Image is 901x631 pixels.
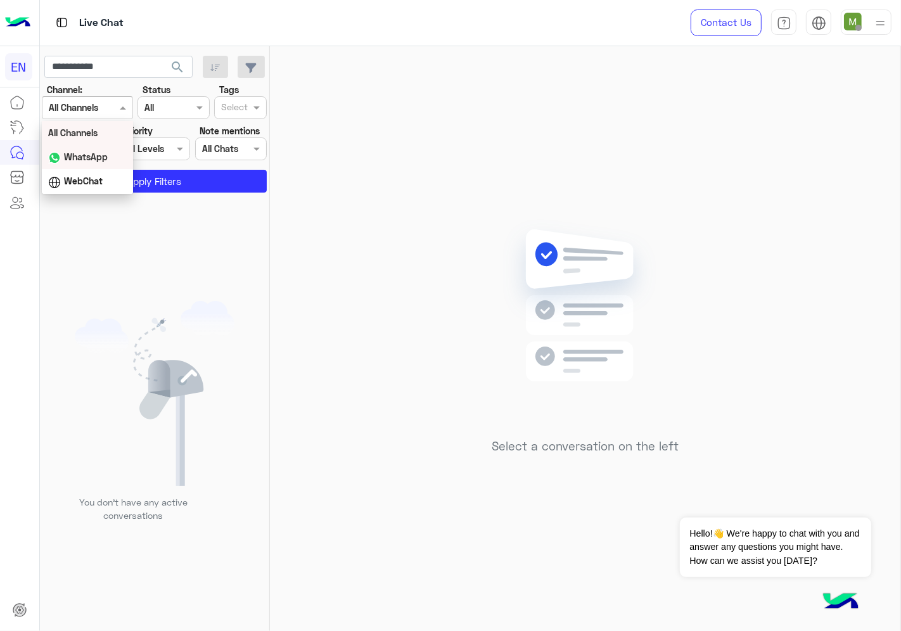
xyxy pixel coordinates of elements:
label: Status [143,83,170,96]
img: WebChat [48,176,61,189]
b: WhatsApp [64,151,108,162]
b: All Channels [48,127,98,138]
span: search [170,60,185,75]
img: no messages [494,219,677,430]
button: search [162,56,193,83]
img: empty users [75,301,234,486]
img: tab [777,16,791,30]
img: Logo [5,10,30,36]
p: You don’t have any active conversations [69,495,197,523]
b: WebChat [64,175,103,186]
img: profile [872,15,888,31]
label: Channel: [47,83,82,96]
a: Contact Us [691,10,762,36]
img: userImage [844,13,862,30]
img: WhatsApp [48,151,61,164]
h5: Select a conversation on the left [492,439,679,454]
label: Note mentions [200,124,260,137]
label: Tags [219,83,239,96]
p: Live Chat [79,15,124,32]
img: tab [812,16,826,30]
img: tab [54,15,70,30]
img: hulul-logo.png [819,580,863,625]
button: Apply Filters [42,170,267,193]
a: tab [771,10,796,36]
label: Priority [124,124,153,137]
span: Hello!👋 We're happy to chat with you and answer any questions you might have. How can we assist y... [680,518,871,577]
div: EN [5,53,32,80]
div: Select [219,100,248,117]
ng-dropdown-panel: Options list [42,121,133,193]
